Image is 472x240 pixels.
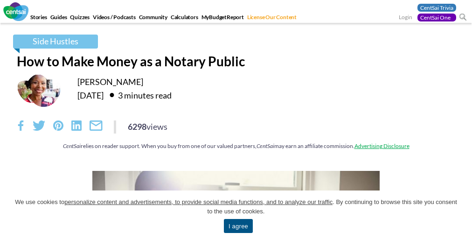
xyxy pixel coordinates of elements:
[29,14,48,23] a: Stories
[92,14,137,23] a: Videos / Podcasts
[399,14,412,22] a: Login
[77,90,104,100] time: [DATE]
[417,4,456,12] a: CentSai Trivia
[3,2,28,21] img: CentSai
[128,120,167,133] div: 6298
[17,53,455,69] h1: How to Make Money as a Notary Public
[257,142,274,149] em: CentSai
[417,14,456,21] a: CentSai One
[138,14,168,23] a: Community
[77,77,143,87] a: [PERSON_NAME]
[105,87,172,102] div: 3 minutes read
[354,142,410,149] a: Advertising Disclosure
[170,14,199,23] a: Calculators
[64,198,333,205] u: personalize content and advertisements, to provide social media functions, and to analyze our tra...
[224,219,253,233] a: I agree
[63,142,81,149] em: CentSai
[13,35,98,49] a: Side Hustles
[14,198,458,216] span: We use cookies to . By continuing to browse this site you consent to the use of cookies.
[146,121,167,132] span: views
[456,211,465,220] a: I agree
[246,14,298,23] a: License Our Content
[201,14,245,23] a: MyBudgetReport
[17,142,455,150] div: relies on reader support. When you buy from one of our valued partners, may earn an affiliate com...
[69,14,90,23] a: Quizzes
[49,14,68,23] a: Guides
